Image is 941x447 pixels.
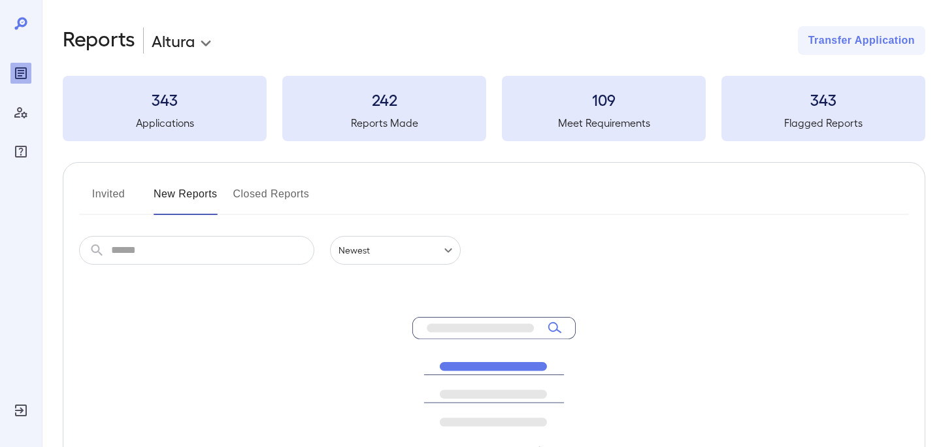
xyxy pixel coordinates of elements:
h5: Applications [63,115,267,131]
button: Invited [79,184,138,215]
summary: 343Applications242Reports Made109Meet Requirements343Flagged Reports [63,76,925,141]
button: Transfer Application [798,26,925,55]
h5: Flagged Reports [721,115,925,131]
h5: Meet Requirements [502,115,706,131]
div: Log Out [10,400,31,421]
h3: 343 [63,89,267,110]
button: Closed Reports [233,184,310,215]
div: Manage Users [10,102,31,123]
p: Altura [152,30,195,51]
h2: Reports [63,26,135,55]
h3: 242 [282,89,486,110]
h3: 109 [502,89,706,110]
div: Newest [330,236,461,265]
h5: Reports Made [282,115,486,131]
h3: 343 [721,89,925,110]
button: New Reports [154,184,218,215]
div: Reports [10,63,31,84]
div: FAQ [10,141,31,162]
